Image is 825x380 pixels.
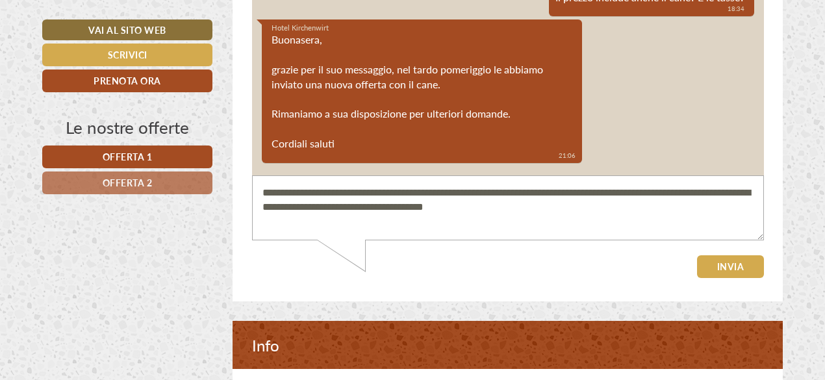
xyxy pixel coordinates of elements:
[103,150,153,163] span: Offerta 1
[233,321,783,369] div: Info
[103,176,153,189] span: Offerta 2
[445,342,513,365] button: Invia
[19,24,192,34] div: Hotel Kirchenwirt
[19,49,192,58] small: 18:33
[42,19,212,40] a: Vai al sito web
[232,3,280,25] div: [DATE]
[19,109,324,120] div: Hotel Kirchenwirt
[42,70,212,92] a: Prenota ora
[10,21,199,61] div: Buon giorno, come possiamo aiutarla?
[42,115,212,139] div: Le nostre offerte
[297,64,502,104] div: Il prezzo include anche il cane? E le tasse?
[303,92,492,101] small: 18:34
[42,44,212,66] a: Scrivici
[19,238,324,247] small: 21:06
[303,67,492,77] div: Lei
[10,107,330,249] div: Buonasera, grazie per il suo messaggio, nel tardo pomeriggio le abbiamo inviato una nuova offerta...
